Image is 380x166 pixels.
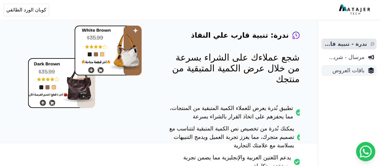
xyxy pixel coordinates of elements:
span: كوبان الورد الطائفي [6,6,46,14]
span: مرسال - شريط دعاية [324,53,364,61]
li: يمكنك نُدرة من تخصيص نص الكمية المتبقية لتتناسب مع تصميم متجرك، مما يعزز تجربة العميل ويدمج التنب... [166,124,299,153]
img: hero [28,26,142,108]
h4: ندرة: تنبية قارب علي النفاذ [191,30,289,40]
span: ندرة - تنبية قارب علي النفاذ [324,40,367,48]
button: كوبان الورد الطائفي [4,4,49,16]
span: باقات العروض [324,66,364,75]
img: MatajerTech Logo [339,5,372,15]
p: شجع عملاءك على الشراء بسرعة من خلال عرض الكمية المتبقية من منتجك [166,52,299,85]
li: تطبيق نُدرة يعرض للعملاء الكمية المتبقية من المنتجات، مما يحفزهم على اتخاذ القرار بالشراء بسرعة [166,104,299,124]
